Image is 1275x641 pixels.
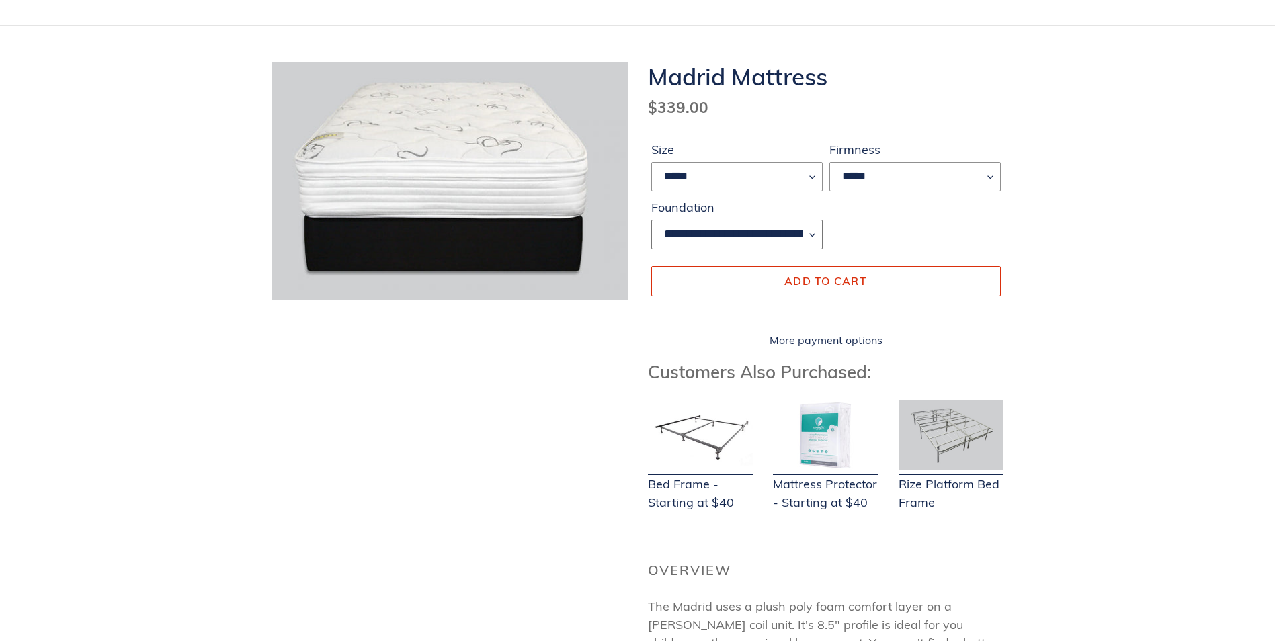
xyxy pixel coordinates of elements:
[648,458,753,511] a: Bed Frame - Starting at $40
[899,458,1003,511] a: Rize Platform Bed Frame
[773,458,878,511] a: Mattress Protector - Starting at $40
[651,198,823,216] label: Foundation
[648,62,1004,91] h1: Madrid Mattress
[651,266,1001,296] button: Add to cart
[829,140,1001,159] label: Firmness
[648,562,1004,579] h2: Overview
[784,274,867,288] span: Add to cart
[648,400,753,470] img: Bed Frame
[651,332,1001,348] a: More payment options
[648,361,1004,382] h3: Customers Also Purchased:
[773,400,878,470] img: Mattress Protector
[899,400,1003,470] img: Adjustable Base
[648,97,708,117] span: $339.00
[651,140,823,159] label: Size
